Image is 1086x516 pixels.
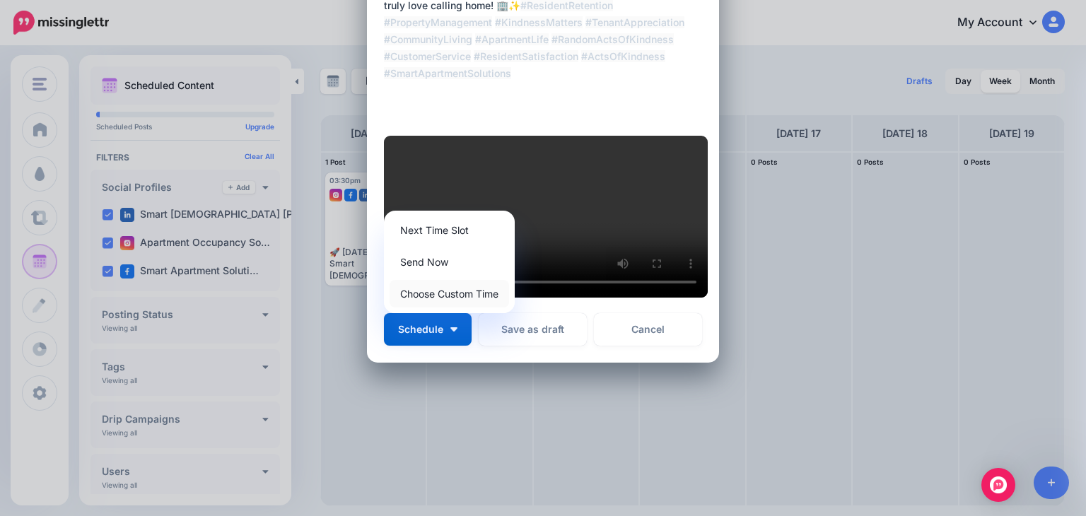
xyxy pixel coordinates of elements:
div: Schedule [384,211,515,313]
button: Save as draft [479,313,587,346]
a: Choose Custom Time [390,280,509,307]
a: Send Now [390,248,509,276]
span: Schedule [398,324,443,334]
button: Schedule [384,313,472,346]
img: arrow-down-white.png [450,327,457,332]
div: Open Intercom Messenger [981,468,1015,502]
a: Next Time Slot [390,216,509,244]
a: Cancel [594,313,702,346]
